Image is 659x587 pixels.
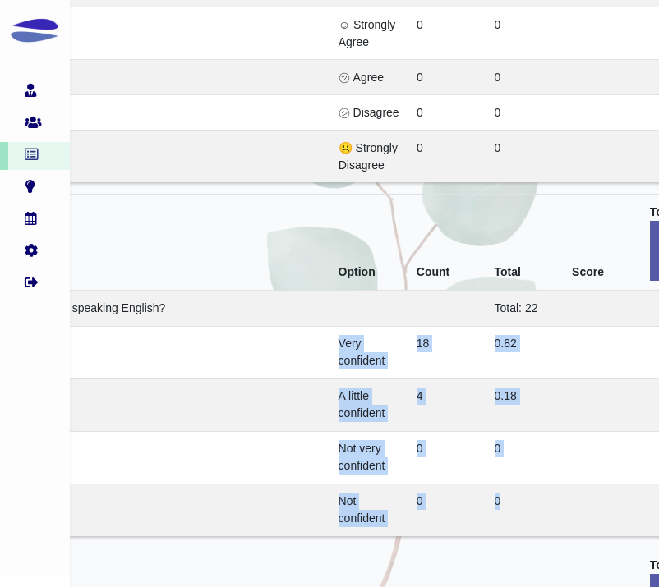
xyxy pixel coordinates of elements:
[329,60,408,95] td: ㋡ Agree
[564,195,642,291] th: Score
[408,431,486,484] td: 0
[486,95,564,131] td: 0
[408,326,486,378] td: 18
[408,131,486,183] td: 0
[408,484,486,536] td: 0
[329,326,408,378] td: Very confident
[8,5,62,58] img: main_logo.svg
[486,195,564,291] th: Total
[486,484,564,536] td: 0
[1,180,62,196] a: education
[408,195,486,291] th: Count
[486,131,564,183] td: 0
[408,7,486,60] td: 0
[329,378,408,431] td: A little confident
[329,484,408,536] td: Not confident
[329,7,408,60] td: ☺ Strongly Agree
[329,95,408,131] td: ㋛ Disagree
[486,326,564,378] td: 0.82
[486,60,564,95] td: 0
[329,131,408,183] td: ☹️ Strongly Disagree
[486,431,564,484] td: 0
[329,431,408,484] td: Not very confident
[329,195,408,291] th: Option
[408,378,486,431] td: 4
[486,291,564,327] td: Total: 22
[408,60,486,95] td: 0
[486,7,564,60] td: 0
[486,378,564,431] td: 0.18
[408,95,486,131] td: 0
